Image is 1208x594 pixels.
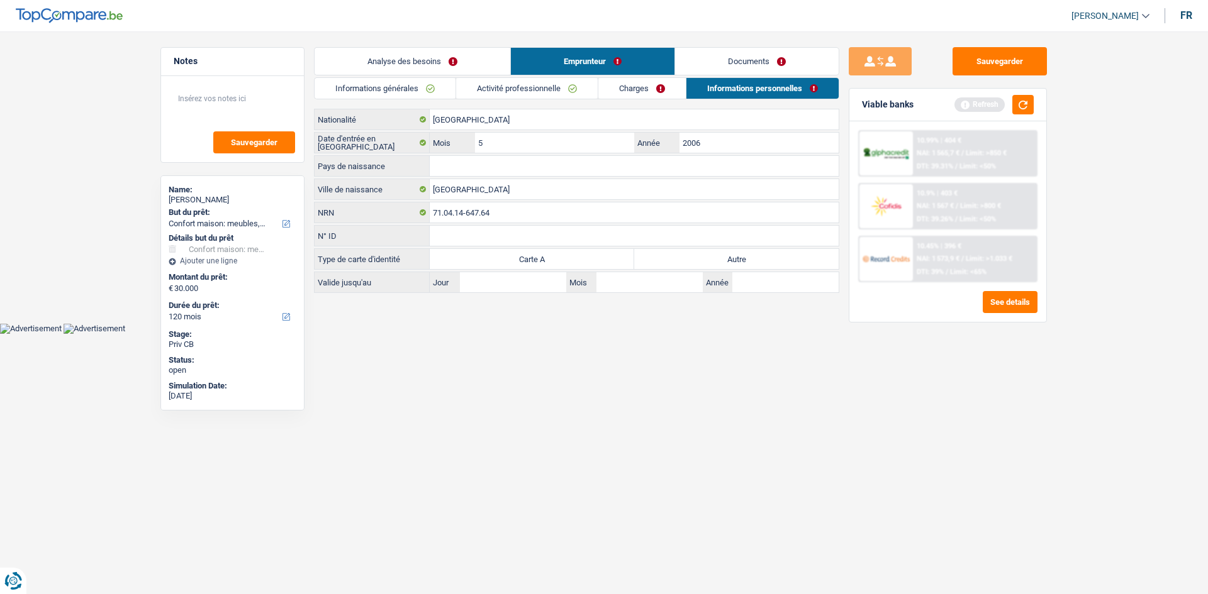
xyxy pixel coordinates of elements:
div: Status: [169,355,296,365]
div: 10.9% | 403 € [917,189,958,197]
span: / [956,202,958,210]
label: Montant du prêt: [169,272,294,282]
span: / [955,215,958,223]
img: TopCompare Logo [16,8,123,23]
h5: Notes [174,56,291,67]
div: Simulation Date: [169,381,296,391]
img: Cofidis [863,194,909,217]
input: JJ [460,272,566,292]
span: NAI: 1 567 € [917,202,954,210]
span: DTI: 39.26% [917,215,953,223]
div: Name: [169,185,296,195]
span: Limit: <65% [950,268,987,276]
span: NAI: 1 573,9 € [917,255,959,263]
img: Record Credits [863,247,909,270]
label: Mois [430,133,474,153]
div: [PERSON_NAME] [169,195,296,205]
input: MM [596,272,703,292]
a: Activité professionnelle [456,78,598,99]
label: Mois [566,272,596,292]
input: AAAA [679,133,839,153]
span: [PERSON_NAME] [1071,11,1139,21]
span: / [955,162,958,170]
a: Emprunteur [511,48,674,75]
label: Année [703,272,733,292]
span: Limit: >850 € [966,149,1007,157]
label: N° ID [315,226,430,246]
button: Sauvegarder [213,131,295,153]
label: Carte A [430,249,634,269]
label: Nationalité [315,109,430,129]
a: [PERSON_NAME] [1061,6,1149,26]
div: Stage: [169,329,296,339]
span: DTI: 39% [917,268,944,276]
div: Viable banks [862,99,914,110]
label: Date d'entrée en [GEOGRAPHIC_DATA] [315,133,430,153]
div: Détails but du prêt [169,233,296,243]
span: € [169,283,173,294]
span: Limit: >800 € [960,202,1001,210]
input: AAAA [732,272,839,292]
div: [DATE] [169,391,296,401]
label: Ville de naissance [315,179,430,199]
img: Advertisement [64,324,125,334]
span: Sauvegarder [231,138,277,146]
button: See details [983,291,1037,313]
div: Refresh [954,97,1005,111]
input: B-1234567-89 [430,226,839,246]
span: / [961,149,964,157]
span: Limit: >1.033 € [966,255,1012,263]
span: DTI: 39.31% [917,162,953,170]
a: Documents [675,48,839,75]
span: / [946,268,948,276]
a: Analyse des besoins [315,48,510,75]
label: Valide jusqu'au [315,272,430,292]
div: fr [1180,9,1192,21]
span: Limit: <50% [959,162,996,170]
div: 10.99% | 404 € [917,136,961,145]
label: Durée du prêt: [169,300,294,311]
button: Sauvegarder [953,47,1047,75]
label: Pays de naissance [315,156,430,176]
div: open [169,365,296,375]
a: Charges [598,78,686,99]
span: NAI: 1 565,7 € [917,149,959,157]
input: MM [475,133,634,153]
label: Autre [634,249,839,269]
div: Ajouter une ligne [169,256,296,265]
span: / [961,255,964,263]
label: Année [634,133,679,153]
img: AlphaCredit [863,146,909,161]
label: But du prêt: [169,207,294,217]
label: Jour [430,272,460,292]
a: Informations personnelles [686,78,839,99]
span: Limit: <50% [959,215,996,223]
input: 12.12.12-123.12 [430,202,839,223]
a: Informations générales [315,78,456,99]
div: Priv CB [169,339,296,349]
label: Type de carte d'identité [315,249,430,269]
div: 10.45% | 396 € [917,242,961,250]
input: Belgique [430,109,839,129]
label: NRN [315,202,430,223]
input: Belgique [430,156,839,176]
